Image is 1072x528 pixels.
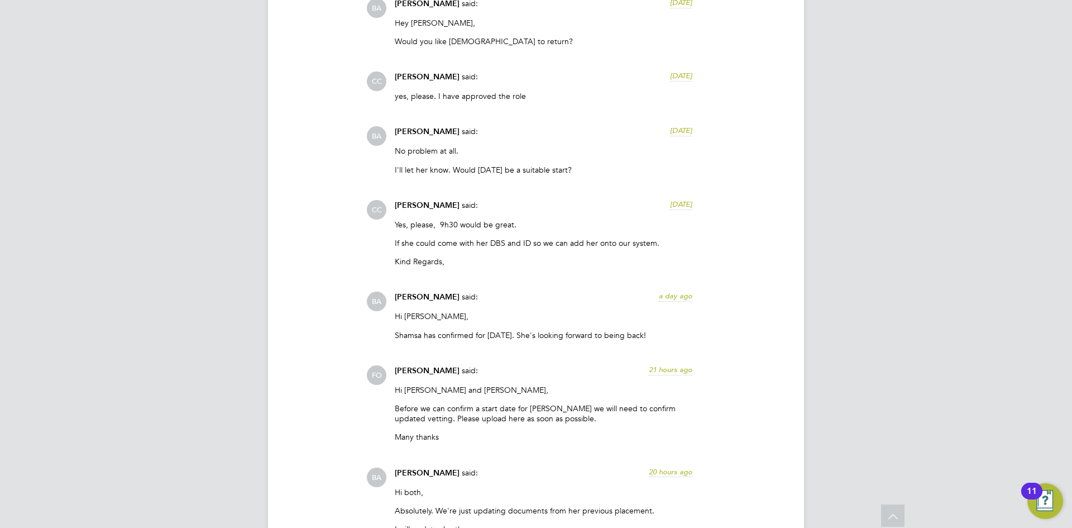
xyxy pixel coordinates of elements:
[395,36,692,46] p: Would you like [DEMOGRAPHIC_DATA] to return?
[395,506,692,516] p: Absolutely. We're just updating documents from her previous placement.
[395,385,692,395] p: Hi [PERSON_NAME] and [PERSON_NAME],
[395,487,692,497] p: Hi both,
[367,292,386,311] span: BA
[462,126,478,136] span: said:
[367,200,386,220] span: CC
[395,432,692,442] p: Many thanks
[367,365,386,385] span: FO
[1027,491,1037,506] div: 11
[670,126,692,135] span: [DATE]
[649,365,692,374] span: 21 hours ago
[659,291,692,301] span: a day ago
[367,126,386,146] span: BA
[670,71,692,80] span: [DATE]
[367,72,386,91] span: CC
[395,468,460,478] span: [PERSON_NAME]
[395,146,692,156] p: No problem at all.
[670,199,692,209] span: [DATE]
[395,366,460,375] span: [PERSON_NAME]
[395,72,460,82] span: [PERSON_NAME]
[395,18,692,28] p: Hey [PERSON_NAME],
[395,91,692,101] p: yes, please. I have approved the role
[462,468,478,478] span: said:
[649,467,692,477] span: 20 hours ago
[395,220,692,230] p: Yes, please, 9h30 would be great.
[395,311,692,321] p: Hi [PERSON_NAME],
[395,256,692,267] p: Kind Regards,
[367,468,386,487] span: BA
[462,72,478,82] span: said:
[395,403,692,424] p: Before we can confirm a start date for [PERSON_NAME] we will need to confirm updated vetting. Ple...
[395,292,460,302] span: [PERSON_NAME]
[462,292,478,302] span: said:
[395,238,692,248] p: If she could come with her DBS and ID so we can add her onto our system.
[395,201,460,210] span: [PERSON_NAME]
[1027,483,1063,519] button: Open Resource Center, 11 new notifications
[462,365,478,375] span: said:
[462,200,478,210] span: said:
[395,330,692,340] p: Shamsa has confirmed for [DATE]. She's looking forward to being back!
[395,127,460,136] span: [PERSON_NAME]
[395,165,692,175] p: I'll let her know. Would [DATE] be a suitable start?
